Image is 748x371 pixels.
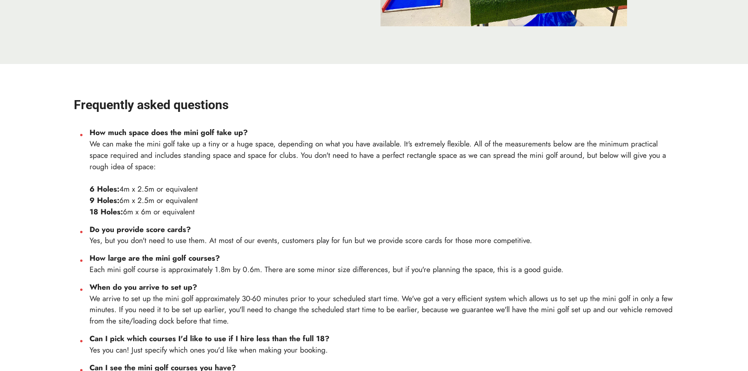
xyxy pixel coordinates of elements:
strong: Frequently asked questions [74,97,229,112]
strong: How much space does the mini golf take up? [90,127,248,138]
span: We can make the mini golf take up a tiny or a huge space, depending on what you have available. I... [90,138,666,172]
strong: Can I pick which courses I'd like to use if I hire less than the full 18? [90,333,329,344]
strong: How large are the mini golf courses? [90,252,220,263]
strong: 18 Holes: [90,206,123,217]
li: We arrive to set up the mini golf approximately 30-60 minutes prior to your scheduled start time.... [90,281,674,327]
span: 4m x 2.5m or equivalent [90,183,198,194]
strong: Do you provide score cards? [90,224,191,235]
strong: 9 Holes: [90,195,119,206]
strong: When do you arrive to set up? [90,281,197,292]
li: Yes you can! Just specify which ones you'd like when making your booking. [90,333,674,356]
li: Each mini golf course is approximately 1.8m by 0.6m. There are some minor size differences, but i... [90,252,674,275]
strong: 6 Holes: [90,183,119,194]
span: Yes, but you don't need to use them. At most of our events, customers play for fun but we provide... [90,224,532,246]
span: 6m x 2.5m or equivalent 6m x 6m or equivalent [90,195,198,217]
